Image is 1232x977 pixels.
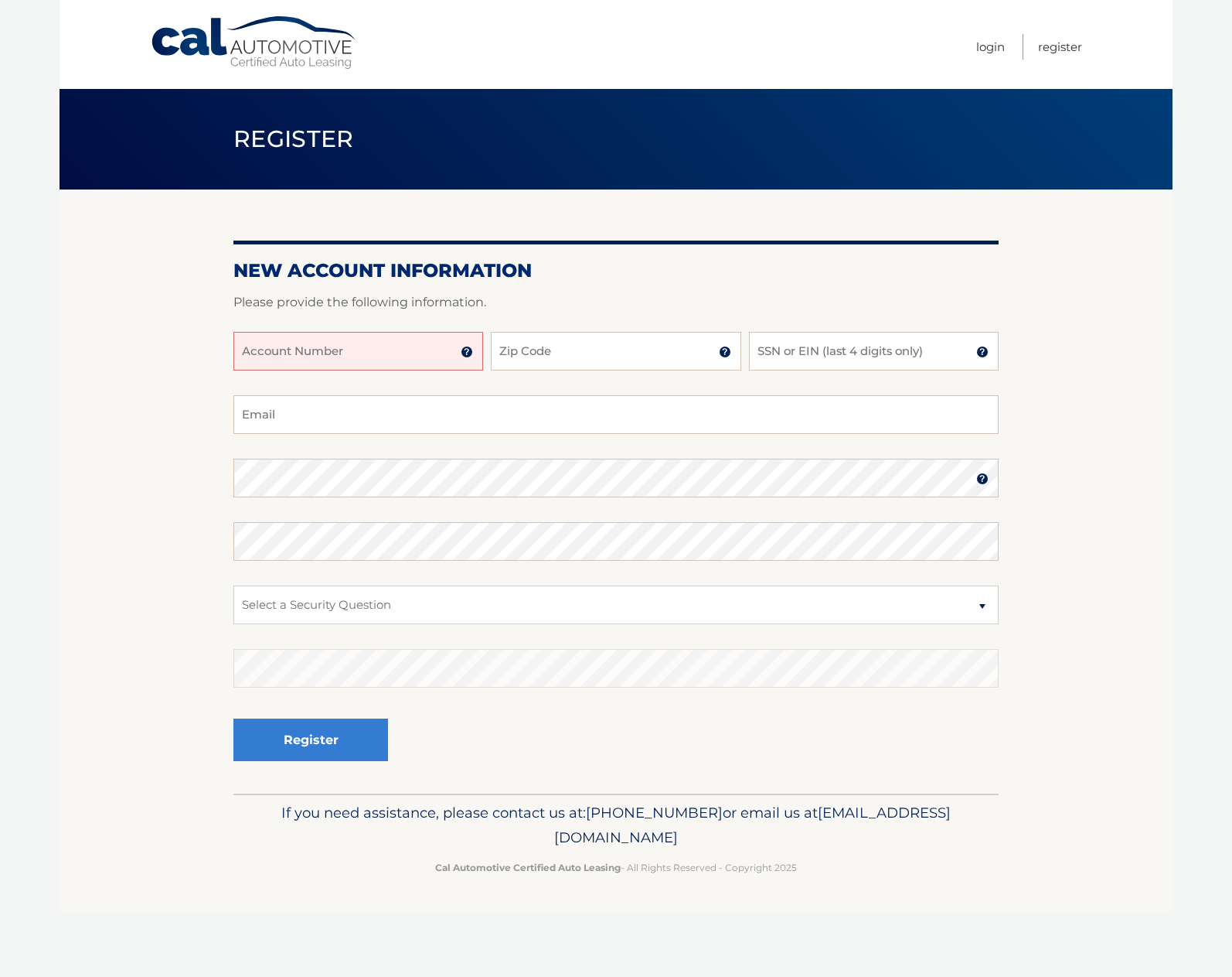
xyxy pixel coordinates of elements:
[435,862,621,873] strong: Cal Automotive Certified Auto Leasing
[554,804,951,846] span: [EMAIL_ADDRESS][DOMAIN_NAME]
[586,804,723,822] span: [PHONE_NUMBER]
[1038,34,1082,60] a: Register
[243,859,989,876] p: - All Rights Reserved - Copyright 2025
[719,346,731,358] img: tooltip.svg
[233,395,999,434] input: Email
[233,292,999,313] p: Please provide the following information.
[976,473,989,485] img: tooltip.svg
[233,125,354,153] span: Register
[491,332,740,371] input: Zip Code
[233,259,999,282] h2: New Account Information
[243,801,989,850] p: If you need assistance, please contact us at: or email us at
[976,346,989,358] img: tooltip.svg
[233,719,388,761] button: Register
[749,332,999,371] input: SSN or EIN (last 4 digits only)
[976,34,1005,60] a: Login
[461,346,473,358] img: tooltip.svg
[150,15,359,70] a: Cal Automotive
[233,332,483,371] input: Account Number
